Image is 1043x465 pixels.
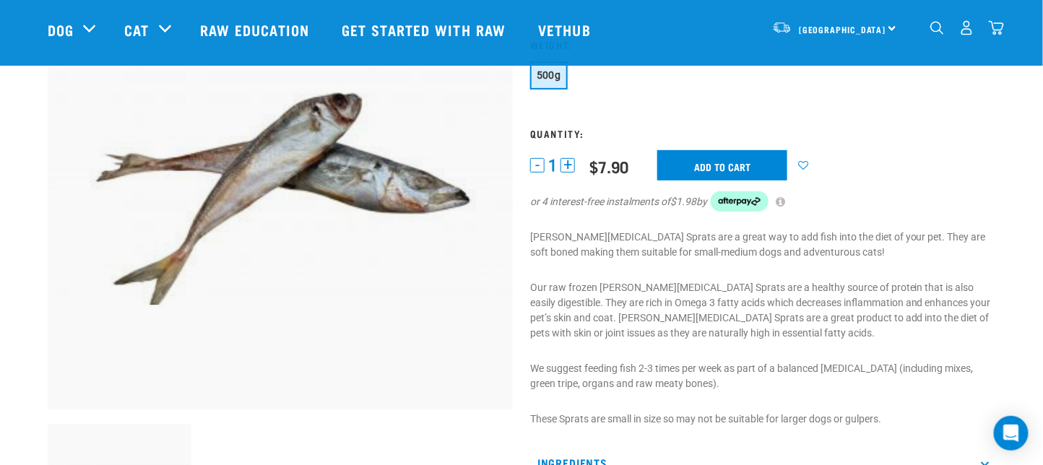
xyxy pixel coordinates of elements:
[530,230,995,260] p: [PERSON_NAME][MEDICAL_DATA] Sprats are a great way to add fish into the diet of your pet. They ar...
[530,191,995,212] div: or 4 interest-free instalments of by
[524,1,609,58] a: Vethub
[327,1,524,58] a: Get started with Raw
[530,361,995,391] p: We suggest feeding fish 2-3 times per week as part of a balanced [MEDICAL_DATA] (including mixes,...
[48,19,74,40] a: Dog
[530,280,995,341] p: Our raw frozen [PERSON_NAME][MEDICAL_DATA] Sprats are a healthy source of protein that is also ea...
[959,20,974,35] img: user.png
[186,1,327,58] a: Raw Education
[657,150,787,181] input: Add to cart
[589,157,628,175] div: $7.90
[930,21,944,35] img: home-icon-1@2x.png
[530,412,995,427] p: These Sprats are small in size so may not be suitable for larger dogs or gulpers.
[711,191,769,212] img: Afterpay
[994,416,1029,451] div: Open Intercom Messenger
[530,61,568,90] button: 500g
[561,158,575,173] button: +
[537,69,561,81] span: 500g
[989,20,1004,35] img: home-icon@2x.png
[548,158,557,173] span: 1
[772,21,792,34] img: van-moving.png
[530,128,995,139] h3: Quantity:
[799,27,886,32] span: [GEOGRAPHIC_DATA]
[670,194,696,209] span: $1.98
[530,158,545,173] button: -
[124,19,149,40] a: Cat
